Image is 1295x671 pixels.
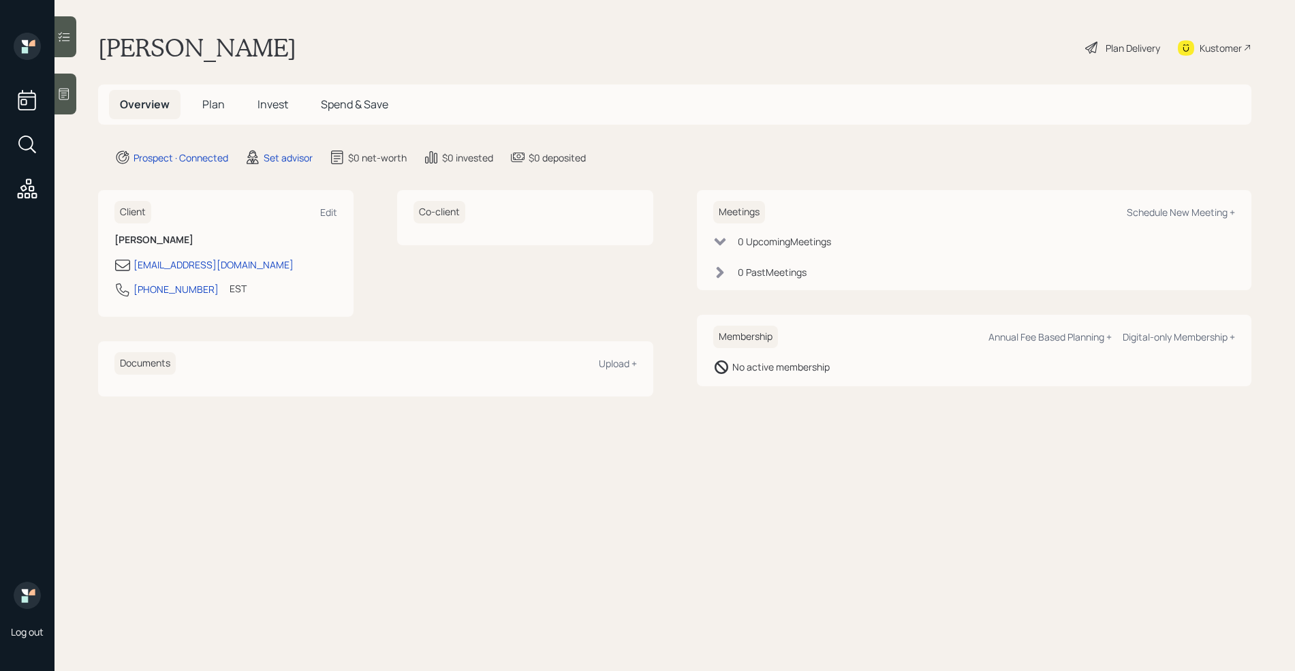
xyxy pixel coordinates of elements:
[442,151,493,165] div: $0 invested
[321,97,388,112] span: Spend & Save
[230,281,247,296] div: EST
[1200,41,1242,55] div: Kustomer
[114,201,151,223] h6: Client
[1127,206,1235,219] div: Schedule New Meeting +
[202,97,225,112] span: Plan
[988,330,1112,343] div: Annual Fee Based Planning +
[98,33,296,63] h1: [PERSON_NAME]
[134,258,294,272] div: [EMAIL_ADDRESS][DOMAIN_NAME]
[114,234,337,246] h6: [PERSON_NAME]
[120,97,170,112] span: Overview
[738,234,831,249] div: 0 Upcoming Meeting s
[599,357,637,370] div: Upload +
[264,151,313,165] div: Set advisor
[738,265,807,279] div: 0 Past Meeting s
[713,326,778,348] h6: Membership
[14,582,41,609] img: retirable_logo.png
[1106,41,1160,55] div: Plan Delivery
[320,206,337,219] div: Edit
[11,625,44,638] div: Log out
[529,151,586,165] div: $0 deposited
[1123,330,1235,343] div: Digital-only Membership +
[348,151,407,165] div: $0 net-worth
[258,97,288,112] span: Invest
[713,201,765,223] h6: Meetings
[114,352,176,375] h6: Documents
[414,201,465,223] h6: Co-client
[732,360,830,374] div: No active membership
[134,282,219,296] div: [PHONE_NUMBER]
[134,151,228,165] div: Prospect · Connected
